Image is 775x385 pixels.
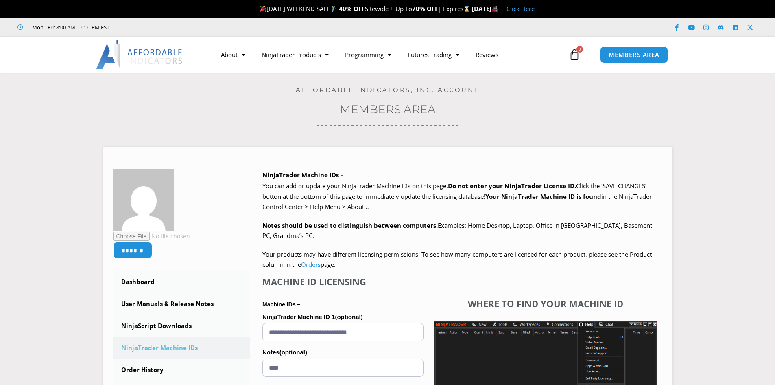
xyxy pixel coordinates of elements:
[557,43,592,66] a: 0
[213,45,567,64] nav: Menu
[260,6,266,12] img: 🎉
[296,86,479,94] a: Affordable Indicators, Inc. Account
[492,6,498,12] img: 🏭
[464,6,470,12] img: ⌛
[253,45,337,64] a: NinjaTrader Products
[262,182,652,211] span: Click the ‘SAVE CHANGES’ button at the bottom of this page to immediately update the licensing da...
[506,4,535,13] a: Click Here
[262,311,424,323] label: NinjaTrader Machine ID 1
[113,271,251,293] a: Dashboard
[339,4,365,13] strong: 40% OFF
[467,45,506,64] a: Reviews
[412,4,438,13] strong: 70% OFF
[485,192,601,200] strong: Your NinjaTrader Machine ID is found
[301,260,321,268] a: Orders
[113,293,251,315] a: User Manuals & Release Notes
[121,23,243,31] iframe: Customer reviews powered by Trustpilot
[262,221,438,229] strong: Notes should be used to distinguish between computers.
[335,313,362,320] span: (optional)
[472,4,498,13] strong: [DATE]
[600,46,668,63] a: MEMBERS AREA
[340,102,436,116] a: Members Area
[113,315,251,337] a: NinjaScript Downloads
[448,182,576,190] b: Do not enter your NinjaTrader License ID.
[262,182,448,190] span: You can add or update your NinjaTrader Machine IDs on this page.
[262,276,424,287] h4: Machine ID Licensing
[96,40,183,69] img: LogoAI | Affordable Indicators – NinjaTrader
[279,349,307,356] span: (optional)
[262,221,652,240] span: Examples: Home Desktop, Laptop, Office In [GEOGRAPHIC_DATA], Basement PC, Grandma’s PC.
[30,22,109,32] span: Mon - Fri: 8:00 AM – 6:00 PM EST
[113,337,251,359] a: NinjaTrader Machine IDs
[262,250,652,269] span: Your products may have different licensing permissions. To see how many computers are licensed fo...
[258,4,472,13] span: [DATE] WEEKEND SALE Sitewide + Up To | Expires
[434,298,657,309] h4: Where to find your Machine ID
[113,359,251,381] a: Order History
[262,301,300,308] strong: Machine IDs –
[400,45,467,64] a: Futures Trading
[609,52,659,58] span: MEMBERS AREA
[330,6,336,12] img: 🏌️‍♂️
[113,169,174,231] img: 1bdfc6f9ab554dccd520787e932a4287a6d8937ced53feb7bc54f773c0bb9414
[262,346,424,359] label: Notes
[262,171,344,179] b: NinjaTrader Machine IDs –
[213,45,253,64] a: About
[576,46,583,53] span: 0
[337,45,400,64] a: Programming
